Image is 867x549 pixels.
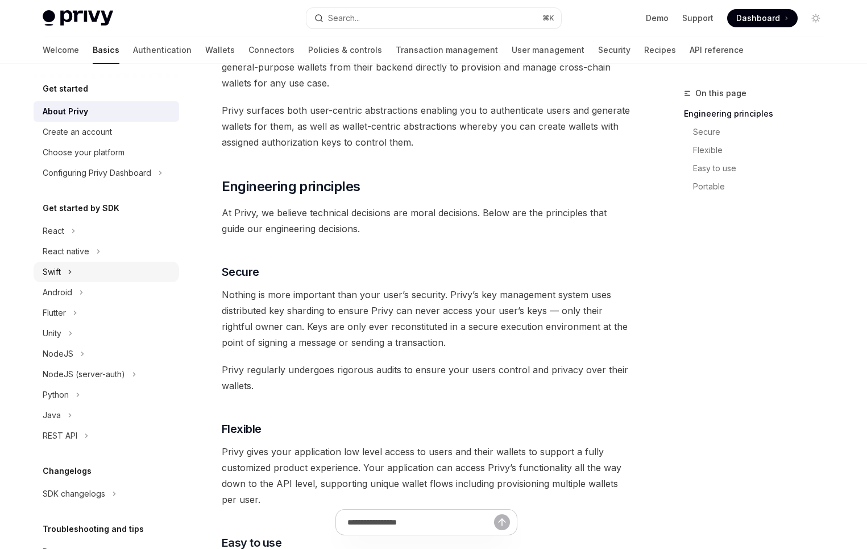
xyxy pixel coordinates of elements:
[43,36,79,64] a: Welcome
[690,36,744,64] a: API reference
[494,514,510,530] button: Send message
[684,178,834,196] a: Portable
[222,362,632,394] span: Privy regularly undergoes rigorous audits to ensure your users control and privacy over their wal...
[43,286,72,299] div: Android
[34,221,179,241] button: Toggle React section
[222,287,632,350] span: Nothing is more important than your user’s security. Privy’s key management system uses distribut...
[43,408,61,422] div: Java
[306,8,561,28] button: Open search
[222,421,262,437] span: Flexible
[43,245,89,258] div: React native
[222,102,632,150] span: Privy surfaces both user-centric abstractions enabling you to authenticate users and generate wal...
[34,323,179,344] button: Toggle Unity section
[598,36,630,64] a: Security
[682,13,713,24] a: Support
[43,146,125,159] div: Choose your platform
[542,14,554,23] span: ⌘ K
[43,347,73,361] div: NodeJS
[222,43,632,91] span: — Developers can spin up user-centric wallets from the client or general-purpose wallets from the...
[308,36,382,64] a: Policies & controls
[34,385,179,405] button: Toggle Python section
[248,36,294,64] a: Connectors
[807,9,825,27] button: Toggle dark mode
[43,327,61,340] div: Unity
[34,484,179,504] button: Toggle SDK changelogs section
[43,265,61,279] div: Swift
[43,166,151,180] div: Configuring Privy Dashboard
[34,405,179,426] button: Toggle Java section
[736,13,780,24] span: Dashboard
[43,487,105,501] div: SDK changelogs
[222,205,632,237] span: At Privy, we believe technical decisions are moral decisions. Below are the principles that guide...
[684,123,834,141] a: Secure
[43,82,88,96] h5: Get started
[43,464,92,478] h5: Changelogs
[646,13,669,24] a: Demo
[43,522,144,536] h5: Troubleshooting and tips
[34,101,179,122] a: About Privy
[43,306,66,320] div: Flutter
[34,163,179,183] button: Toggle Configuring Privy Dashboard section
[222,444,632,507] span: Privy gives your application low level access to users and their wallets to support a fully custo...
[695,86,746,100] span: On this page
[43,201,119,215] h5: Get started by SDK
[34,142,179,163] a: Choose your platform
[43,125,112,139] div: Create an account
[34,122,179,142] a: Create an account
[684,141,834,159] a: Flexible
[34,303,179,323] button: Toggle Flutter section
[684,105,834,123] a: Engineering principles
[396,36,498,64] a: Transaction management
[34,426,179,446] button: Toggle REST API section
[684,159,834,178] a: Easy to use
[328,11,360,25] div: Search...
[43,224,64,238] div: React
[43,368,125,381] div: NodeJS (server-auth)
[43,105,88,118] div: About Privy
[347,510,494,535] input: Ask a question...
[205,36,235,64] a: Wallets
[222,178,360,196] span: Engineering principles
[727,9,798,27] a: Dashboard
[34,241,179,262] button: Toggle React native section
[34,344,179,364] button: Toggle NodeJS section
[43,429,77,443] div: REST API
[133,36,192,64] a: Authentication
[34,262,179,282] button: Toggle Swift section
[34,364,179,385] button: Toggle NodeJS (server-auth) section
[43,10,113,26] img: light logo
[644,36,676,64] a: Recipes
[43,388,69,402] div: Python
[93,36,119,64] a: Basics
[222,264,259,280] span: Secure
[34,282,179,303] button: Toggle Android section
[512,36,584,64] a: User management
